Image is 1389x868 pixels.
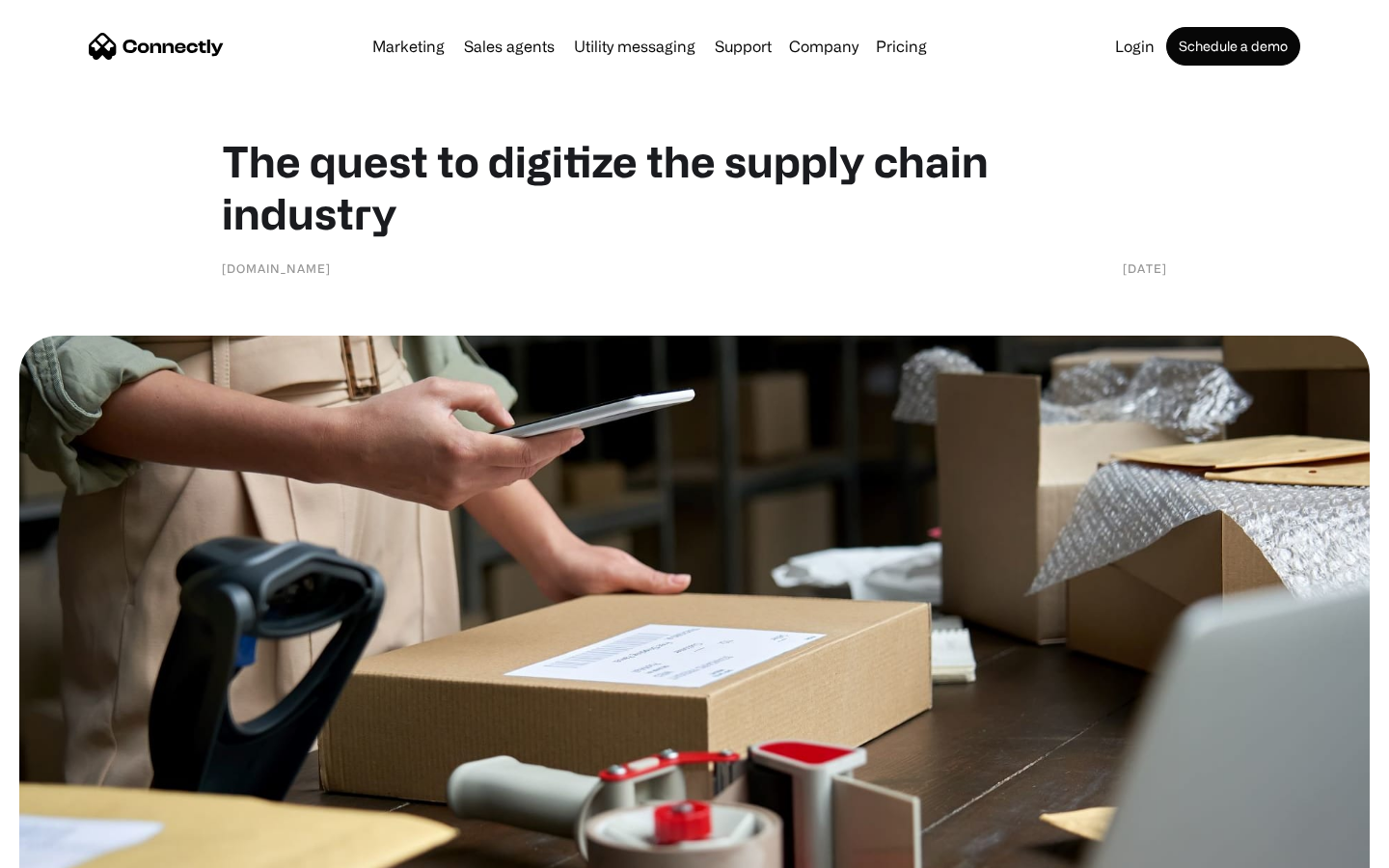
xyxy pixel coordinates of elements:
[789,33,858,60] div: Company
[868,39,935,54] a: Pricing
[222,135,1167,239] h1: The quest to digitize the supply chain industry
[1166,27,1300,66] a: Schedule a demo
[456,39,562,54] a: Sales agents
[783,33,864,60] div: Company
[89,32,224,61] a: home
[365,39,452,54] a: Marketing
[19,834,116,861] aside: Language selected: English
[1123,258,1167,278] div: [DATE]
[39,834,116,861] ul: Language list
[1107,39,1162,54] a: Login
[566,39,703,54] a: Utility messaging
[222,258,331,278] div: [DOMAIN_NAME]
[707,39,779,54] a: Support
